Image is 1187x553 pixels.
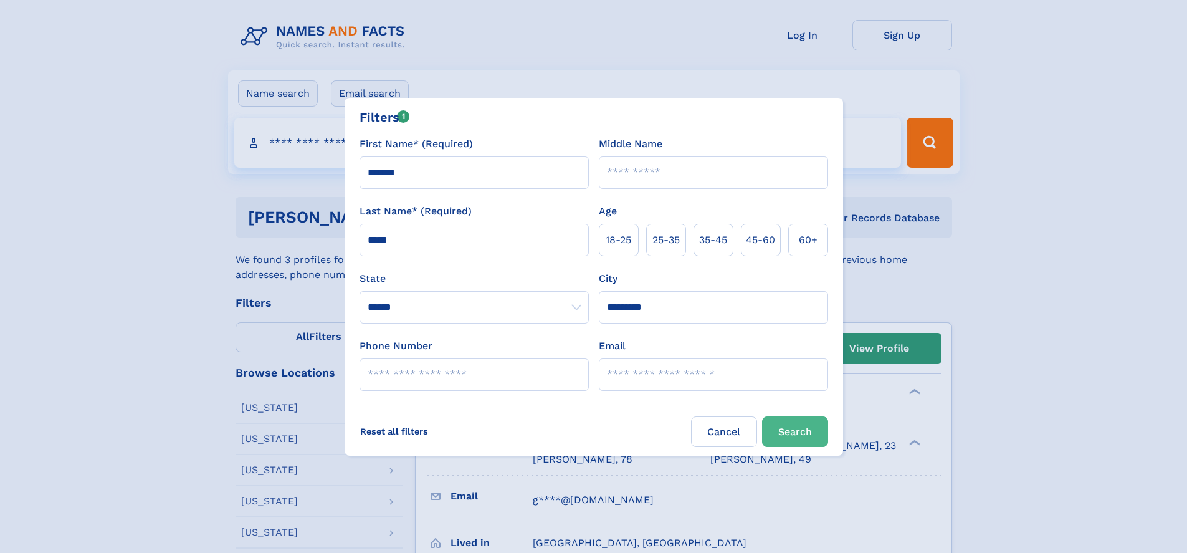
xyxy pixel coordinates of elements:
span: 45‑60 [746,233,775,248]
label: State [360,271,589,286]
button: Search [762,416,828,447]
label: Phone Number [360,339,432,353]
label: Last Name* (Required) [360,204,472,219]
label: Email [599,339,626,353]
label: Reset all filters [352,416,436,446]
label: Middle Name [599,137,662,151]
span: 18‑25 [606,233,631,248]
span: 60+ [799,233,818,248]
label: City [599,271,617,286]
div: Filters [360,108,410,127]
label: Age [599,204,617,219]
span: 25‑35 [652,233,680,248]
label: Cancel [691,416,757,447]
label: First Name* (Required) [360,137,473,151]
span: 35‑45 [699,233,727,248]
